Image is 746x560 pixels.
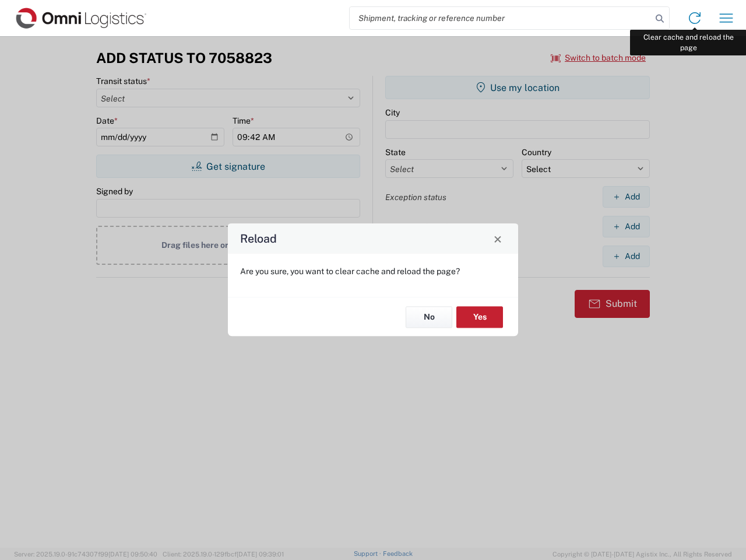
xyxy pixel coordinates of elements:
button: Close [490,230,506,247]
button: No [406,306,452,328]
p: Are you sure, you want to clear cache and reload the page? [240,266,506,276]
button: Yes [456,306,503,328]
h4: Reload [240,230,277,247]
input: Shipment, tracking or reference number [350,7,652,29]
